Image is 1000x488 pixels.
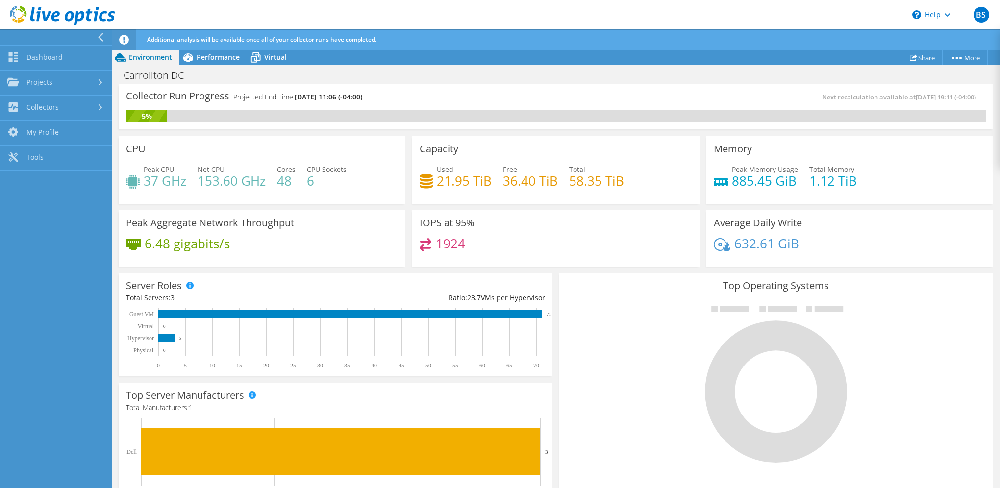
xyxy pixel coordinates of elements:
[126,402,545,413] h4: Total Manufacturers:
[916,93,976,101] span: [DATE] 19:11 (-04:00)
[145,238,230,249] h4: 6.48 gigabits/s
[129,52,172,62] span: Environment
[295,92,362,101] span: [DATE] 11:06 (-04:00)
[129,311,154,317] text: Guest VM
[399,362,404,369] text: 45
[179,336,182,341] text: 3
[157,362,160,369] text: 0
[912,10,921,19] svg: \n
[437,175,492,186] h4: 21.95 TiB
[163,348,166,353] text: 0
[335,293,545,303] div: Ratio: VMs per Hypervisor
[425,362,431,369] text: 50
[567,280,986,291] h3: Top Operating Systems
[714,218,802,228] h3: Average Daily Write
[902,50,943,65] a: Share
[344,362,350,369] text: 35
[437,165,453,174] span: Used
[127,335,154,342] text: Hypervisor
[133,347,153,354] text: Physical
[277,165,296,174] span: Cores
[547,312,551,317] text: 71
[290,362,296,369] text: 25
[197,52,240,62] span: Performance
[420,144,458,154] h3: Capacity
[569,175,624,186] h4: 58.35 TiB
[126,144,146,154] h3: CPU
[479,362,485,369] text: 60
[974,7,989,23] span: BS
[420,218,475,228] h3: IOPS at 95%
[452,362,458,369] text: 55
[942,50,988,65] a: More
[277,175,296,186] h4: 48
[209,362,215,369] text: 10
[126,218,294,228] h3: Peak Aggregate Network Throughput
[503,175,558,186] h4: 36.40 TiB
[307,175,347,186] h4: 6
[545,449,548,455] text: 3
[436,238,465,249] h4: 1924
[467,293,481,302] span: 23.7
[714,144,752,154] h3: Memory
[317,362,323,369] text: 30
[119,70,199,81] h1: Carrollton DC
[732,165,798,174] span: Peak Memory Usage
[144,165,174,174] span: Peak CPU
[264,52,287,62] span: Virtual
[126,111,167,122] div: 5%
[198,175,266,186] h4: 153.60 GHz
[503,165,517,174] span: Free
[236,362,242,369] text: 15
[147,35,376,44] span: Additional analysis will be available once all of your collector runs have completed.
[809,175,857,186] h4: 1.12 TiB
[198,165,225,174] span: Net CPU
[371,362,377,369] text: 40
[184,362,187,369] text: 5
[126,280,182,291] h3: Server Roles
[126,390,244,401] h3: Top Server Manufacturers
[233,92,362,102] h4: Projected End Time:
[263,362,269,369] text: 20
[126,448,137,455] text: Dell
[734,238,799,249] h4: 632.61 GiB
[822,93,981,101] span: Next recalculation available at
[307,165,347,174] span: CPU Sockets
[144,175,186,186] h4: 37 GHz
[126,293,335,303] div: Total Servers:
[533,362,539,369] text: 70
[171,293,175,302] span: 3
[809,165,854,174] span: Total Memory
[569,165,585,174] span: Total
[732,175,798,186] h4: 885.45 GiB
[163,324,166,329] text: 0
[506,362,512,369] text: 65
[138,323,154,330] text: Virtual
[189,403,193,412] span: 1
